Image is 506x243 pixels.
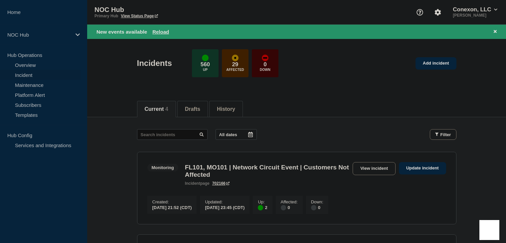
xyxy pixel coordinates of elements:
[185,164,349,178] h3: FL101, MO101 | Network Circuit Event | Customers Not Affected
[165,106,168,112] span: 4
[413,5,427,19] button: Support
[219,132,237,137] p: All dates
[121,14,158,18] a: View Status Page
[258,205,263,210] div: up
[137,59,172,68] h1: Incidents
[212,181,230,186] a: 702166
[311,205,316,210] div: disabled
[399,162,446,174] a: Update incident
[311,204,323,210] div: 0
[147,164,178,171] span: Monitoring
[281,204,298,210] div: 0
[430,129,456,140] button: Filter
[203,68,208,72] p: Up
[232,61,238,68] p: 29
[94,14,118,18] p: Primary Hub
[7,32,71,38] p: NOC Hub
[440,132,451,137] span: Filter
[232,55,239,61] div: affected
[258,204,267,210] div: 2
[311,199,323,204] p: Down :
[431,5,445,19] button: Account settings
[185,181,200,186] span: incident
[202,55,209,61] div: up
[96,29,147,35] span: New events available
[479,220,499,240] iframe: Help Scout Beacon - Open
[263,61,266,68] p: 0
[185,181,210,186] p: page
[152,29,169,35] button: Reload
[451,6,499,13] button: Conexon, LLC
[217,106,235,112] button: History
[416,57,456,70] a: Add incident
[260,68,270,72] p: Down
[145,106,168,112] button: Current 4
[281,205,286,210] div: disabled
[185,106,200,112] button: Drafts
[281,199,298,204] p: Affected :
[205,204,245,210] div: [DATE] 23:45 (CDT)
[262,55,268,61] div: down
[353,162,396,175] a: View incident
[94,6,228,14] p: NOC Hub
[451,13,499,18] p: [PERSON_NAME]
[226,68,244,72] p: Affected
[137,129,208,140] input: Search incidents
[216,129,257,140] button: All dates
[201,61,210,68] p: 560
[152,199,192,204] p: Created :
[205,199,245,204] p: Updated :
[152,204,192,210] div: [DATE] 21:52 (CDT)
[258,199,267,204] p: Up :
